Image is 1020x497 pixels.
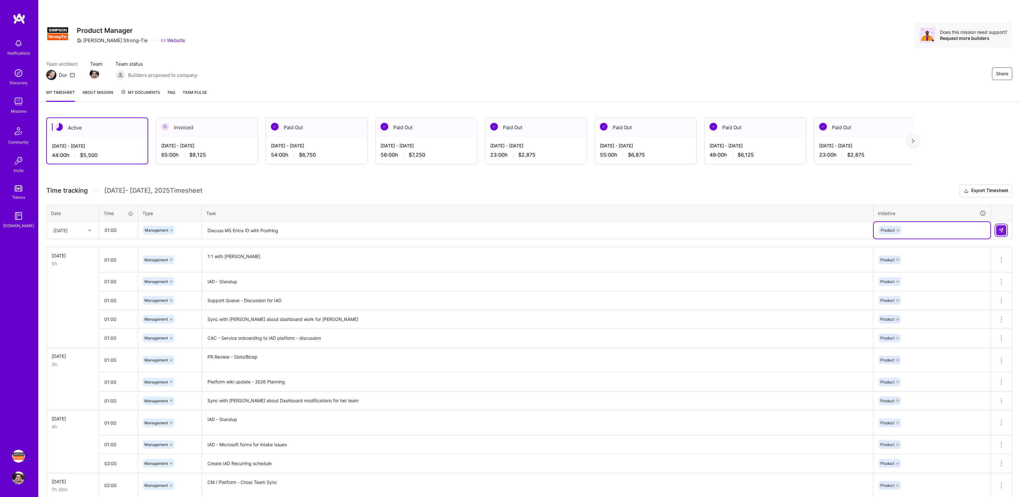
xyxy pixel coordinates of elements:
[183,89,207,102] a: Team Pulse
[881,228,895,233] span: Product
[7,50,30,56] div: Notifications
[704,118,806,137] div: Paid Out
[138,205,202,221] th: Type
[485,118,586,137] div: Paid Out
[70,72,75,78] i: icon Mail
[710,142,801,149] div: [DATE] - [DATE]
[144,483,168,488] span: Management
[381,142,472,149] div: [DATE] - [DATE]
[99,330,138,346] input: HH:MM
[12,154,25,167] img: Invite
[202,330,872,347] textarea: CAC - Service onboarding to IAD platform - discussion
[115,70,126,80] img: Builders proposed to company
[738,152,754,158] span: $6,125
[52,260,94,267] div: 5h
[3,222,34,229] div: [DOMAIN_NAME]
[202,455,872,472] textarea: Create IAD Recurring schedule
[600,123,608,130] img: Paid Out
[161,37,185,44] a: Website
[52,252,94,259] div: [DATE]
[381,123,388,130] img: Paid Out
[52,361,94,367] div: 3h
[920,27,935,43] img: Avatar
[88,229,91,232] i: icon Chevron
[878,210,986,217] div: Initiative
[628,152,645,158] span: $6,875
[52,423,94,430] div: 4h
[128,72,197,78] span: Builders proposed to company
[53,227,68,234] div: [DATE]
[381,152,472,158] div: 58:00 h
[11,450,26,463] a: Simpson Strong-Tie: Product Manager
[819,142,910,149] div: [DATE] - [DATE]
[144,336,168,340] span: Management
[99,374,138,390] input: HH:MM
[104,187,202,195] span: [DATE] - [DATE] , 2025 Timesheet
[12,471,25,484] img: User Avatar
[959,184,1012,197] button: Export Timesheet
[202,248,872,272] textarea: 1:1 with [PERSON_NAME]
[880,279,894,284] span: Product
[490,123,498,130] img: Paid Out
[13,13,25,24] img: logo
[992,67,1012,80] button: Share
[99,352,138,368] input: HH:MM
[940,35,1007,41] div: Request more builders
[847,152,864,158] span: $2,875
[99,222,137,239] input: HH:MM
[409,152,425,158] span: $7,250
[59,72,67,78] div: Dor
[202,205,873,221] th: Task
[90,61,103,67] span: Team
[121,89,160,102] a: My Documents
[83,89,113,102] a: About Mission
[999,228,1004,233] img: Submit
[46,70,56,80] img: Team Architect
[819,152,910,158] div: 23:00 h
[144,442,168,447] span: Management
[710,152,801,158] div: 49:00 h
[912,139,914,143] img: right
[518,152,535,158] span: $2,875
[8,139,29,145] div: Community
[996,70,1008,77] span: Share
[145,228,168,233] span: Management
[880,317,894,322] span: Product
[161,142,252,149] div: [DATE] - [DATE]
[99,436,138,453] input: HH:MM
[10,79,28,86] div: Discovery
[144,398,168,403] span: Management
[710,123,717,130] img: Paid Out
[15,185,22,191] img: tokens
[144,317,168,322] span: Management
[880,461,894,466] span: Product
[52,353,94,360] div: [DATE]
[202,311,872,328] textarea: Sync with [PERSON_NAME] about dashboard work for [PERSON_NAME]
[880,336,894,340] span: Product
[161,152,252,158] div: 65:00 h
[161,123,169,130] img: Invoiced
[47,118,148,137] div: Active
[12,450,25,463] img: Simpson Strong-Tie: Product Manager
[11,471,26,484] a: User Avatar
[964,188,969,194] i: icon Download
[183,90,207,95] span: Team Pulse
[12,67,25,79] img: discovery
[12,95,25,108] img: teamwork
[144,380,168,384] span: Management
[819,123,827,130] img: Paid Out
[202,392,872,410] textarea: Sync with [PERSON_NAME] about Dashboard modifications for her team
[121,89,160,96] span: My Documents
[880,358,894,362] span: Product
[996,225,1007,235] div: null
[77,26,185,34] h3: Product Manager
[202,411,872,435] textarea: IAD - Standup
[115,61,197,67] span: Team status
[99,311,138,328] input: HH:MM
[490,142,581,149] div: [DATE] - [DATE]
[144,461,168,466] span: Management
[99,292,138,309] input: HH:MM
[189,152,206,158] span: $8,125
[880,398,894,403] span: Product
[52,152,142,159] div: 44:00 h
